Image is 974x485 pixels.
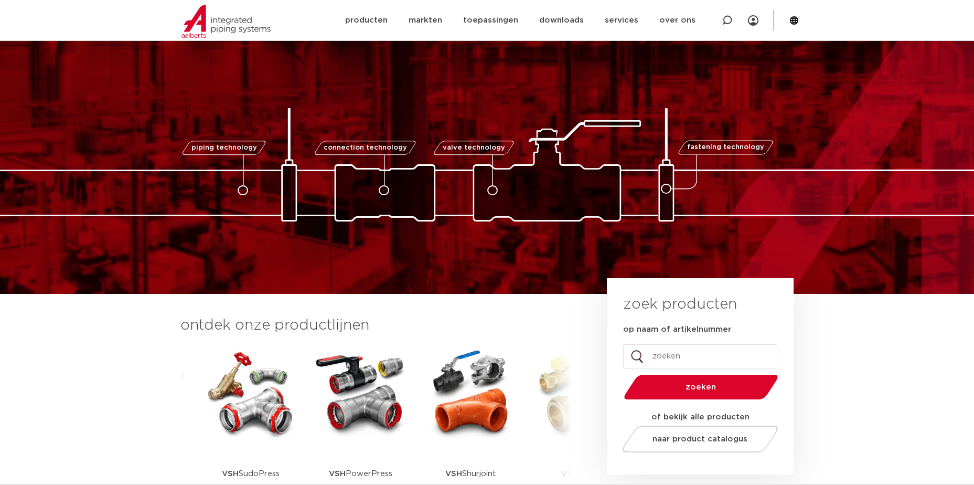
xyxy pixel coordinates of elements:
[651,413,750,421] strong: of bekijk alle producten
[443,144,505,151] span: valve technology
[323,144,406,151] span: connection technology
[652,435,747,443] span: naar product catalogus
[623,294,737,315] h3: zoek producten
[191,144,257,151] span: piping technology
[623,344,777,368] input: zoeken
[329,470,346,478] strong: VSH
[180,315,572,336] h3: ontdek onze productlijnen
[687,144,764,151] span: fastening technology
[222,470,239,478] strong: VSH
[445,470,462,478] strong: VSH
[623,324,731,335] label: op naam of artikelnummer
[561,470,578,478] strong: VSH
[619,426,780,452] a: naar product catalogus
[619,374,782,400] button: zoeken
[651,383,751,391] span: zoeken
